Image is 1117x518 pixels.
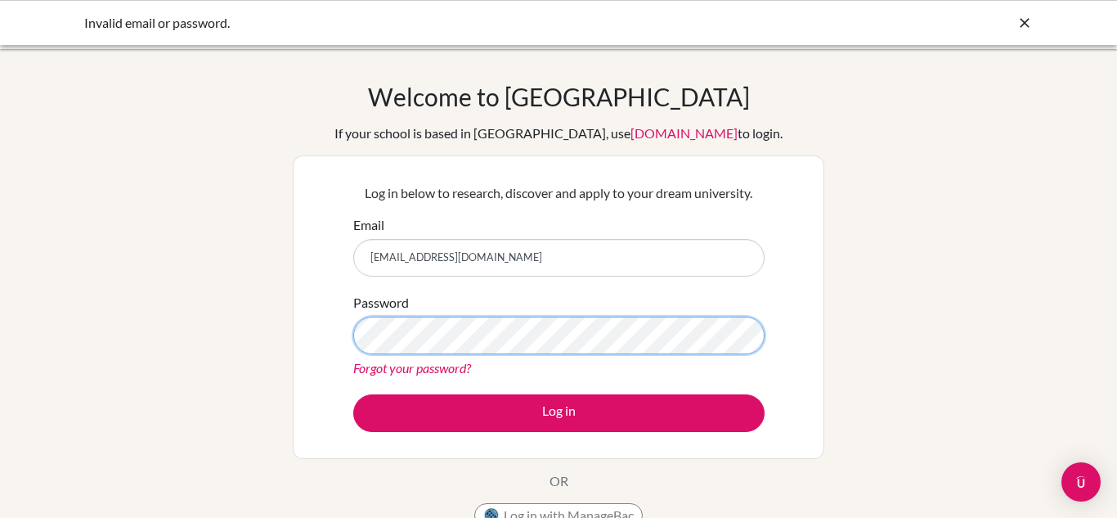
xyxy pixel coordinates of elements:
[353,293,409,313] label: Password
[368,82,750,111] h1: Welcome to [GEOGRAPHIC_DATA]
[84,13,787,33] div: Invalid email or password.
[630,125,738,141] a: [DOMAIN_NAME]
[550,471,568,491] p: OR
[334,124,783,143] div: If your school is based in [GEOGRAPHIC_DATA], use to login.
[353,360,471,376] a: Forgot your password?
[1061,462,1101,502] div: Open Intercom Messenger
[353,215,384,235] label: Email
[353,183,765,203] p: Log in below to research, discover and apply to your dream university.
[353,394,765,432] button: Log in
